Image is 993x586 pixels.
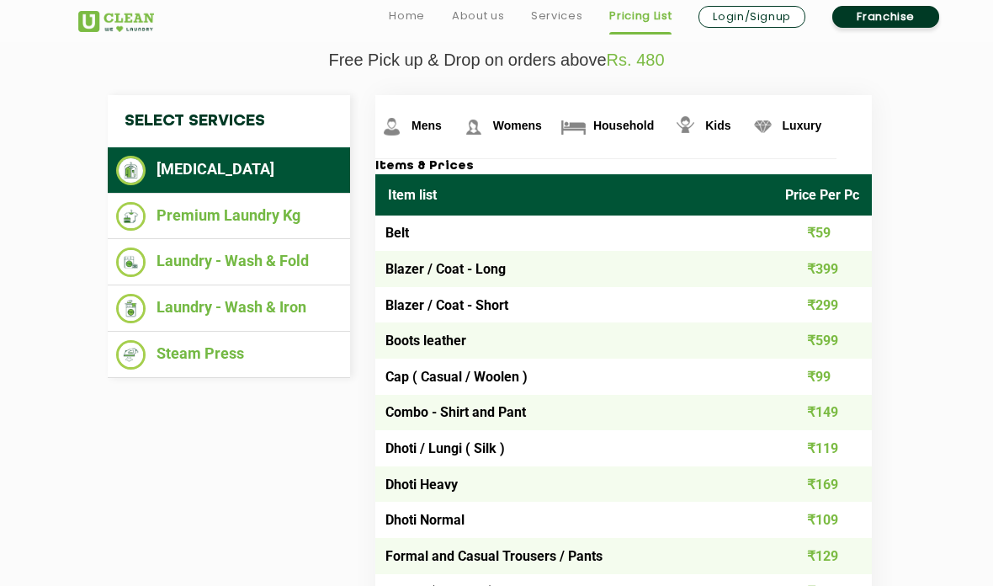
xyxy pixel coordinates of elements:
[116,156,146,185] img: Dry Cleaning
[773,251,872,287] td: ₹399
[671,112,700,141] img: Kids
[607,51,665,69] span: Rs. 480
[116,248,146,277] img: Laundry - Wash & Fold
[375,466,773,503] td: Dhoti Heavy
[116,248,342,277] li: Laundry - Wash & Fold
[375,395,773,431] td: Combo - Shirt and Pant
[773,502,872,538] td: ₹109
[493,119,542,132] span: Womens
[773,216,872,252] td: ₹59
[773,287,872,323] td: ₹299
[78,11,154,32] img: UClean Laundry and Dry Cleaning
[748,112,778,141] img: Luxury
[452,6,504,26] a: About us
[116,202,146,232] img: Premium Laundry Kg
[375,502,773,538] td: Dhoti Normal
[593,119,654,132] span: Household
[773,466,872,503] td: ₹169
[531,6,582,26] a: Services
[116,202,342,232] li: Premium Laundry Kg
[116,340,342,370] li: Steam Press
[78,51,915,70] p: Free Pick up & Drop on orders above
[773,359,872,395] td: ₹99
[389,6,425,26] a: Home
[108,95,350,147] h4: Select Services
[116,294,146,323] img: Laundry - Wash & Iron
[377,112,406,141] img: Mens
[375,359,773,395] td: Cap ( Casual / Woolen )
[375,174,773,216] th: Item list
[705,119,730,132] span: Kids
[783,119,822,132] span: Luxury
[375,430,773,466] td: Dhoti / Lungi ( Silk )
[773,174,872,216] th: Price Per Pc
[375,538,773,574] td: Formal and Casual Trousers / Pants
[698,6,805,28] a: Login/Signup
[375,159,872,174] h3: Items & Prices
[773,430,872,466] td: ₹119
[375,216,773,252] td: Belt
[832,6,939,28] a: Franchise
[116,340,146,370] img: Steam Press
[375,287,773,323] td: Blazer / Coat - Short
[773,395,872,431] td: ₹149
[773,538,872,574] td: ₹129
[116,294,342,323] li: Laundry - Wash & Iron
[773,322,872,359] td: ₹599
[412,119,442,132] span: Mens
[375,322,773,359] td: Boots leather
[375,251,773,287] td: Blazer / Coat - Long
[609,6,672,26] a: Pricing List
[459,112,488,141] img: Womens
[116,156,342,185] li: [MEDICAL_DATA]
[559,112,588,141] img: Household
